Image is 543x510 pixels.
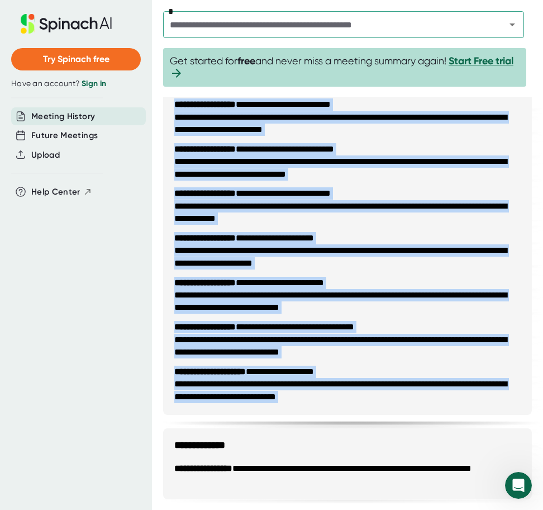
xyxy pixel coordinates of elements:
button: Open [504,17,520,32]
button: Meeting History [31,110,95,123]
span: Help Center [31,186,80,199]
button: Upload [31,149,60,162]
div: Have an account? [11,79,141,89]
button: Try Spinach free [11,48,141,70]
a: Start Free trial [449,55,513,67]
iframe: Intercom live chat [505,472,532,499]
span: Get started for and never miss a meeting summary again! [170,55,520,80]
a: Sign in [82,79,106,88]
button: Future Meetings [31,129,98,142]
button: Help Center [31,186,92,199]
span: Try Spinach free [43,54,109,64]
b: free [237,55,255,67]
